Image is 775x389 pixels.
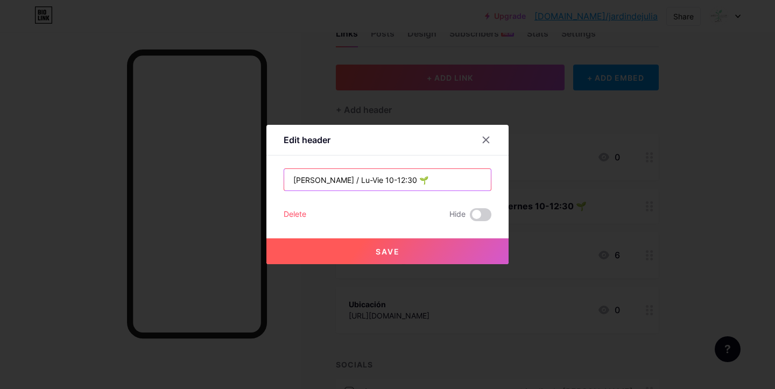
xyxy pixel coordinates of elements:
span: Hide [449,208,466,221]
button: Save [266,238,509,264]
div: Delete [284,208,306,221]
div: Edit header [284,133,330,146]
span: Save [376,247,400,256]
input: Title [284,169,491,190]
